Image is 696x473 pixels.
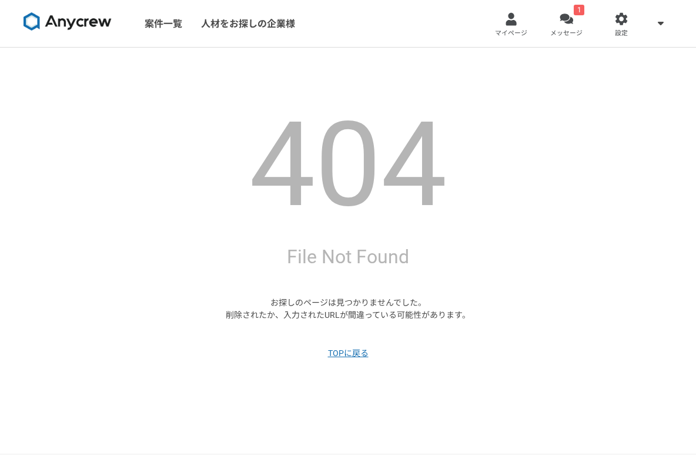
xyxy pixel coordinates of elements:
[550,29,583,38] span: メッセージ
[24,12,112,31] img: 8DqYSo04kwAAAAASUVORK5CYII=
[287,243,409,271] h2: File Not Found
[226,297,470,321] p: お探しのページは見つかりませんでした。 削除されたか、入力されたURLが間違っている可能性があります。
[495,29,527,38] span: マイページ
[615,29,628,38] span: 設定
[328,347,369,360] a: TOPに戻る
[574,5,584,15] div: 1
[249,106,447,224] h1: 404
